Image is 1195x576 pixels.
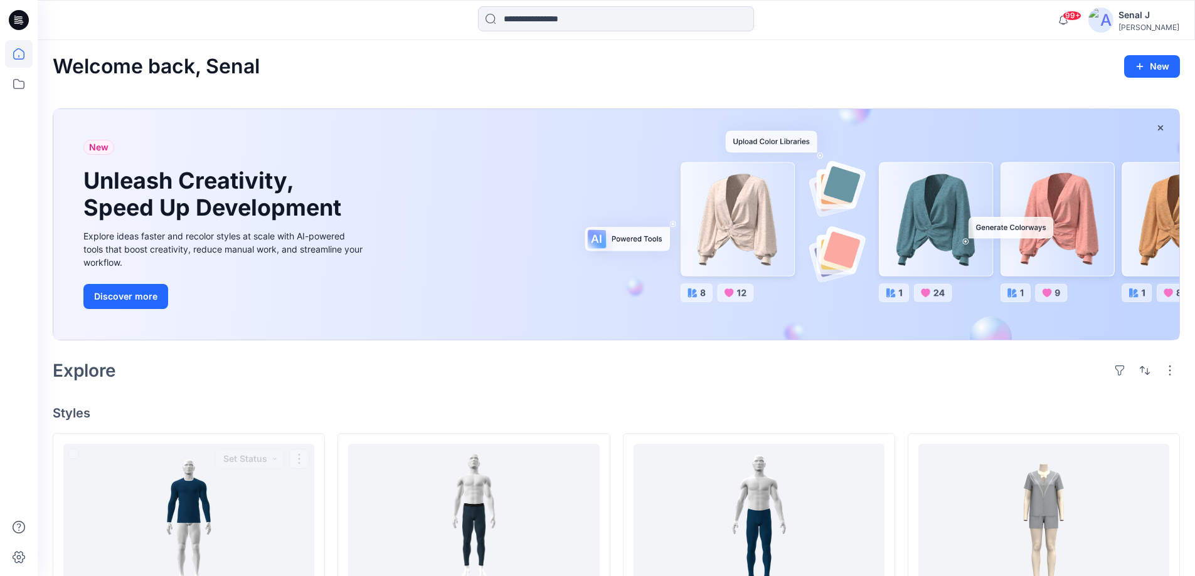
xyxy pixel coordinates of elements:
div: Explore ideas faster and recolor styles at scale with AI-powered tools that boost creativity, red... [83,229,366,269]
span: New [89,140,109,155]
button: Discover more [83,284,168,309]
div: [PERSON_NAME] [1118,23,1179,32]
h4: Styles [53,406,1180,421]
div: Senal J [1118,8,1179,23]
a: Discover more [83,284,366,309]
h2: Explore [53,360,116,380]
img: avatar [1088,8,1113,33]
h2: Welcome back, Senal [53,55,260,78]
span: 99+ [1063,11,1081,21]
h1: Unleash Creativity, Speed Up Development [83,167,347,221]
button: New [1124,55,1180,78]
